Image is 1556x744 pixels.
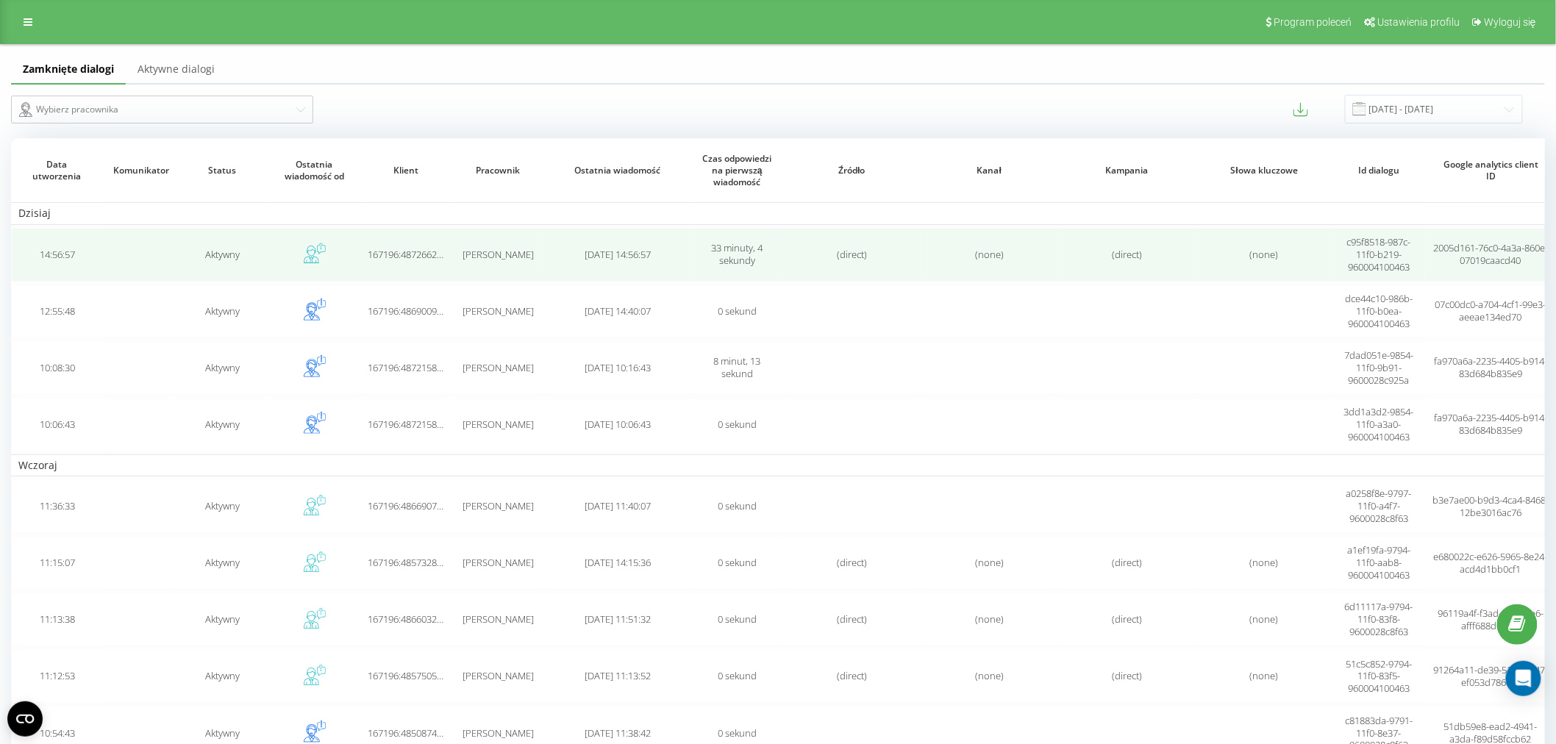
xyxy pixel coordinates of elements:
[1346,487,1412,525] span: a0258f8e-9797-11f0-a4f7-9600028c8f63
[1112,669,1142,682] span: (direct)
[176,649,268,703] td: Aktywny
[975,612,1004,626] span: (none)
[837,248,867,261] span: (direct)
[691,228,783,282] td: 33 minuty, 4 sekundy
[691,479,783,533] td: 0 sekund
[1435,411,1548,437] span: fa970a6a-2235-4405-b914-83d684b835e9
[176,536,268,590] td: Aktywny
[368,304,457,318] span: 167196:48690099920
[368,499,457,512] span: 167196:48669076109
[837,669,867,682] span: (direct)
[1434,550,1548,576] span: e680022c-e626-5965-8e24-acd4d1bb0cf1
[837,612,867,626] span: (direct)
[975,556,1004,569] span: (none)
[585,612,651,626] span: [DATE] 11:51:32
[11,398,103,451] td: 10:06:43
[368,612,457,626] span: 167196:48660322756
[279,159,349,182] span: Ostatnia wiadomość od
[702,153,772,187] span: Czas odpowiedzi na pierwszą wiadomość
[463,165,533,176] span: Pracownik
[585,669,651,682] span: [DATE] 11:13:52
[585,418,651,431] span: [DATE] 10:06:43
[368,248,457,261] span: 167196:48726622708
[1433,493,1549,519] span: b3e7ae00-b9d3-4ca4-8468-12be3016ac76
[1438,159,1544,182] span: Google analytics client ID
[188,165,257,176] span: Status
[368,361,457,374] span: 167196:48721588483
[1112,612,1142,626] span: (direct)
[1112,556,1142,569] span: (direct)
[691,536,783,590] td: 0 sekund
[1506,661,1541,696] div: Open Intercom Messenger
[1434,241,1549,267] span: 2005d161-76c0-4a3a-860e-07019caacd40
[585,361,651,374] span: [DATE] 10:16:43
[368,556,457,569] span: 167196:48573288729
[1274,16,1352,28] span: Program poleceń
[463,612,534,626] span: [PERSON_NAME]
[585,248,651,261] span: [DATE] 14:56:57
[371,165,441,176] span: Klient
[463,248,534,261] span: [PERSON_NAME]
[1071,165,1182,176] span: Kampania
[691,398,783,451] td: 0 sekund
[368,669,457,682] span: 167196:48575056854
[1434,663,1549,689] span: 91264a11-de39-51ab-bf47-ef053d7860f5
[1293,102,1308,117] button: Eksportuj wiadomości
[1435,354,1548,380] span: fa970a6a-2235-4405-b914-83d684b835e9
[463,669,534,682] span: [PERSON_NAME]
[7,701,43,737] button: Open CMP widget
[463,361,534,374] span: [PERSON_NAME]
[1250,556,1279,569] span: (none)
[176,479,268,533] td: Aktywny
[1345,600,1413,638] span: 6d11117a-9794-11f0-83f8-9600028c8f63
[1344,165,1414,176] span: Id dialogu
[11,341,103,395] td: 10:08:30
[934,165,1044,176] span: Kanał
[558,165,677,176] span: Ostatnia wiadomość
[585,499,651,512] span: [DATE] 11:40:07
[11,536,103,590] td: 11:15:07
[1112,248,1142,261] span: (direct)
[368,726,457,740] span: 167196:48508741771
[1346,657,1413,695] span: 51c5c852-9794-11f0-83f5-960004100463
[368,418,457,431] span: 167196:48721588483
[691,649,783,703] td: 0 sekund
[1344,405,1414,443] span: 3dd1a3d2-9854-11f0-a3a0-960004100463
[1346,292,1413,330] span: dce44c10-986b-11f0-b0ea-960004100463
[19,101,293,118] div: Wybierz pracownika
[975,248,1004,261] span: (none)
[11,649,103,703] td: 11:12:53
[176,228,268,282] td: Aktywny
[463,726,534,740] span: [PERSON_NAME]
[11,55,126,85] a: Zamknięte dialogi
[796,165,907,176] span: Źródło
[837,556,867,569] span: (direct)
[11,228,103,282] td: 14:56:57
[1250,669,1279,682] span: (none)
[1250,248,1279,261] span: (none)
[176,593,268,646] td: Aktywny
[22,159,92,182] span: Data utworzenia
[975,669,1004,682] span: (none)
[1484,16,1536,28] span: Wyloguj się
[126,55,226,85] a: Aktywne dialogi
[1347,235,1411,273] span: c95f8518-987c-11f0-b219-960004100463
[691,341,783,395] td: 8 minut, 13 sekund
[1250,612,1279,626] span: (none)
[11,285,103,338] td: 12:55:48
[585,726,651,740] span: [DATE] 11:38:42
[585,556,651,569] span: [DATE] 14:15:36
[691,285,783,338] td: 0 sekund
[691,593,783,646] td: 0 sekund
[1345,348,1414,387] span: 7dad051e-9854-11f0-9b91-9600028c925a
[1438,607,1544,632] span: 96119a4f-f3ad-4caf-afe6-afff688d6bbb
[113,165,166,176] span: Komunikator
[176,341,268,395] td: Aktywny
[11,593,103,646] td: 11:13:38
[11,479,103,533] td: 11:36:33
[463,418,534,431] span: [PERSON_NAME]
[1348,543,1411,582] span: a1ef19fa-9794-11f0-aab8-960004100463
[1435,298,1546,323] span: 07c00dc0-a704-4cf1-99e3-aeeae134ed70
[176,285,268,338] td: Aktywny
[1209,165,1319,176] span: Słowa kluczowe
